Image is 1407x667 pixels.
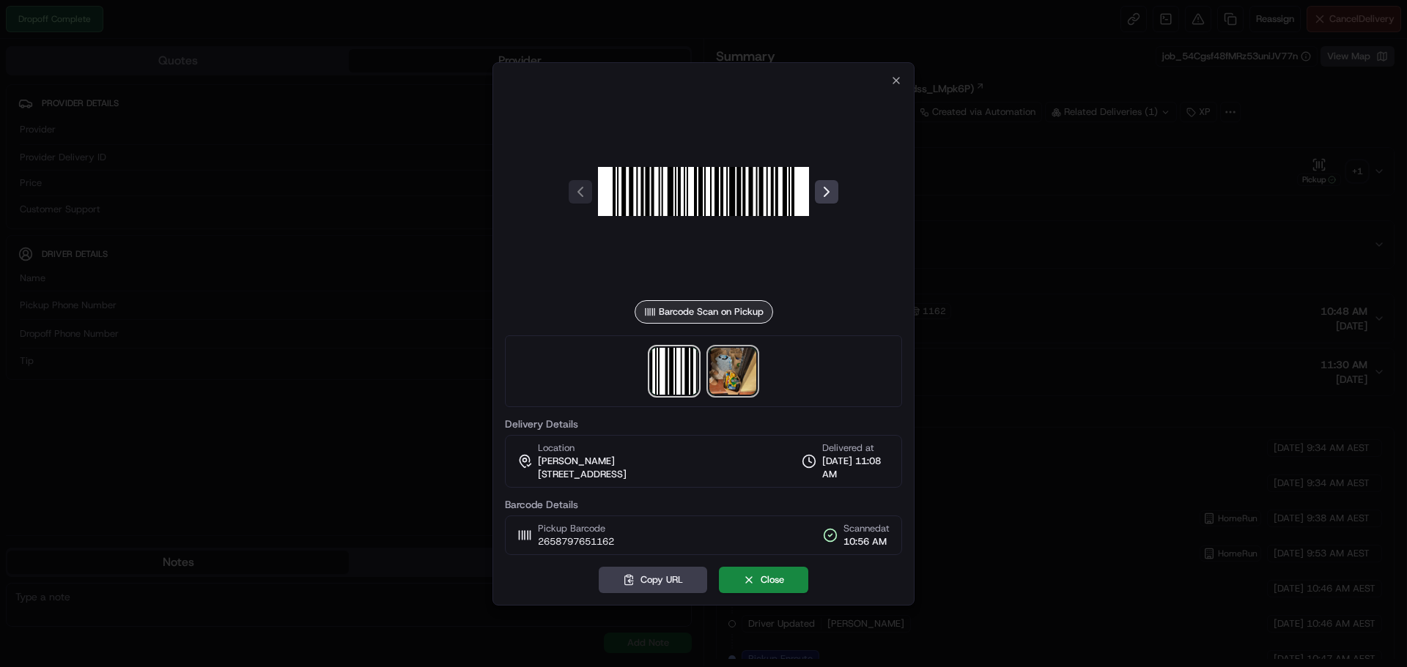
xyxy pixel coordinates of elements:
[719,567,808,593] button: Close
[505,499,902,510] label: Barcode Details
[843,535,890,548] span: 10:56 AM
[843,522,890,535] span: Scanned at
[635,300,773,324] div: Barcode Scan on Pickup
[538,535,614,548] span: 2658797651162
[505,419,902,429] label: Delivery Details
[538,522,614,535] span: Pickup Barcode
[709,348,756,395] img: photo_proof_of_delivery image
[651,348,698,395] img: barcode_scan_on_pickup image
[822,455,890,481] span: [DATE] 11:08 AM
[538,468,627,481] span: [STREET_ADDRESS]
[822,441,890,455] span: Delivered at
[538,441,575,455] span: Location
[598,86,809,297] img: barcode_scan_on_pickup image
[599,567,707,593] button: Copy URL
[538,455,615,468] span: [PERSON_NAME]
